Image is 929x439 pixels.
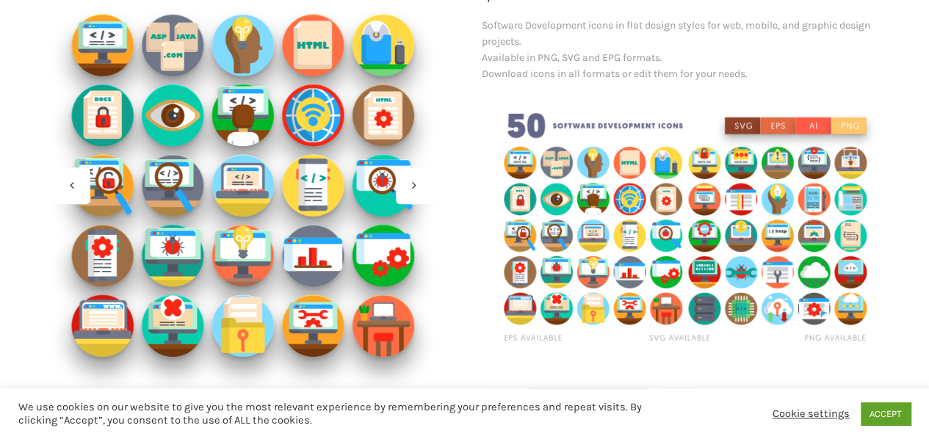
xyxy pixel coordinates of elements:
[18,401,643,427] div: We use cookies on our website to give you the most relevant experience by remembering your prefer...
[861,402,911,425] a: ACCEPT
[482,18,891,82] p: Software Development icons in flat design styles for web, mobile, and graphic design projects. Av...
[773,407,850,421] a: Cookie settings
[482,92,891,365] img: Software Development icons png/svg/eps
